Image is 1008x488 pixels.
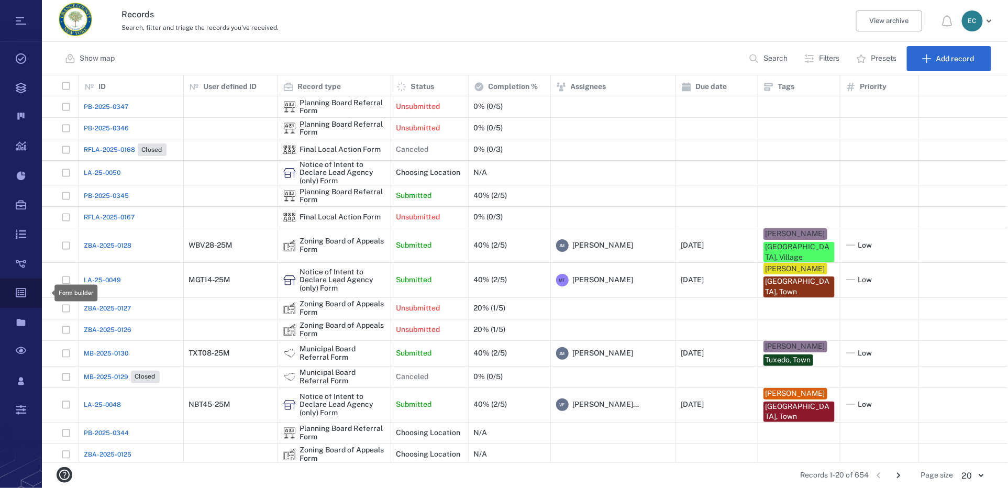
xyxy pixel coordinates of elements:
span: ZBA-2025-0125 [84,450,132,459]
img: icon Zoning Board of Appeals Form [283,448,296,461]
span: Help [24,7,45,17]
p: Status [411,82,435,92]
div: Planning Board Referral Form [300,188,385,204]
div: 20% (1/5) [474,304,506,312]
p: Submitted [396,191,432,201]
div: [DATE] [681,241,704,249]
span: Closed [140,146,164,154]
p: Unsubmitted [396,102,440,112]
a: RFLA-2025-0168Closed [84,143,167,156]
div: Planning Board Referral Form [283,101,296,113]
div: Notice of Intent to Declare Lead Agency (only) Form [300,161,385,185]
div: Zoning Board of Appeals Form [283,302,296,315]
div: Planning Board Referral Form [300,425,385,441]
div: 40% (2/5) [474,192,507,199]
nav: pagination navigation [869,467,909,484]
a: Go home [59,3,92,40]
div: TXT08-25M [189,349,230,357]
div: 40% (2/5) [474,349,507,357]
div: N/A [474,429,488,437]
a: PB-2025-0347 [84,102,129,112]
div: Final Local Action Form [283,211,296,224]
span: Low [858,275,872,285]
div: V F [556,398,569,411]
span: Low [858,348,872,359]
a: ZBA-2025-0128 [84,241,132,250]
p: Unsubmitted [396,303,440,314]
div: J M [556,347,569,360]
div: [GEOGRAPHIC_DATA], Village [766,242,833,262]
img: icon Zoning Board of Appeals Form [283,324,296,336]
a: LA-25-0048 [84,400,121,409]
img: icon Planning Board Referral Form [283,101,296,113]
span: Closed [133,372,158,381]
div: 40% (2/5) [474,401,507,408]
span: PB-2025-0345 [84,191,129,201]
p: Submitted [396,400,432,410]
span: [PERSON_NAME]... [573,400,639,410]
button: View archive [856,10,922,31]
p: Choosing Location [396,449,461,460]
div: [DATE] [681,401,704,408]
div: [PERSON_NAME] [766,341,825,352]
span: MB-2025-0129 [84,372,129,382]
div: Notice of Intent to Declare Lead Agency (only) Form [283,398,296,411]
img: icon Zoning Board of Appeals Form [283,302,296,315]
p: ID [99,82,106,92]
div: M T [556,274,569,286]
a: LA-25-0050 [84,168,121,178]
div: 20 [954,470,991,482]
button: Go to next page [890,467,907,484]
img: icon Municipal Board Referral Form [283,371,296,383]
div: Planning Board Referral Form [283,122,296,135]
p: Tags [778,82,795,92]
div: Final Local Action Form [283,143,296,156]
span: PB-2025-0344 [84,428,129,438]
button: Filters [798,46,848,71]
span: Page size [921,470,954,481]
div: 40% (2/5) [474,241,507,249]
div: Zoning Board of Appeals Form [300,300,385,316]
div: Planning Board Referral Form [300,99,385,115]
a: ZBA-2025-0126 [84,325,132,335]
div: Zoning Board of Appeals Form [283,324,296,336]
div: Notice of Intent to Declare Lead Agency (only) Form [283,167,296,179]
div: Municipal Board Referral Form [300,345,385,361]
p: Completion % [489,82,538,92]
div: [PERSON_NAME] [766,389,825,399]
p: Submitted [396,275,432,285]
div: Municipal Board Referral Form [283,347,296,360]
span: [PERSON_NAME] [573,240,634,251]
p: Filters [819,53,839,64]
div: [PERSON_NAME] [766,229,825,239]
p: Unsubmitted [396,325,440,335]
a: ZBA-2025-0127 [84,304,131,313]
p: Unsubmitted [396,123,440,134]
a: RFLA-2025-0167 [84,213,135,222]
p: Search [763,53,788,64]
p: Record type [298,82,341,92]
span: Records 1-20 of 654 [800,470,869,481]
div: [DATE] [681,276,704,284]
a: LA-25-0049 [84,275,121,285]
div: Municipal Board Referral Form [283,371,296,383]
img: icon Zoning Board of Appeals Form [283,239,296,252]
span: MB-2025-0130 [84,349,129,358]
div: WBV28-25M [189,241,233,249]
span: [PERSON_NAME] [573,348,634,359]
div: Zoning Board of Appeals Form [300,446,385,462]
span: Search, filter and triage the records you've received. [121,24,279,31]
div: Municipal Board Referral Form [300,369,385,385]
div: Zoning Board of Appeals Form [300,321,385,338]
span: RFLA-2025-0168 [84,145,136,154]
div: 40% (2/5) [474,276,507,284]
button: EC [962,10,995,31]
div: Notice of Intent to Declare Lead Agency (only) Form [300,268,385,292]
img: icon Planning Board Referral Form [283,427,296,439]
span: Low [858,400,872,410]
img: icon Planning Board Referral Form [283,122,296,135]
button: Show map [59,46,123,71]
